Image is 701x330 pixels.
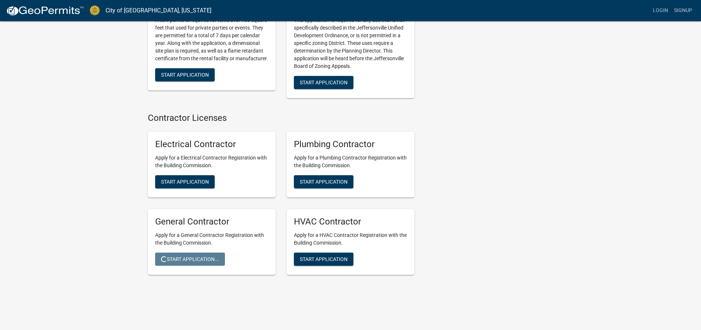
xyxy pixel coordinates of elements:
span: Start Application [300,179,348,185]
h5: Plumbing Contractor [294,139,407,150]
span: Start Application [300,256,348,262]
span: Start Application [300,79,348,85]
p: This application is required for any use that is not specifically described in the Jeffersonville... [294,16,407,70]
h5: General Contractor [155,216,268,227]
a: Login [650,4,671,18]
span: Start Application [161,72,209,77]
h5: Electrical Contractor [155,139,268,150]
button: Start Application [155,175,215,188]
p: Apply for a General Contractor Registration with the Building Commission. [155,231,268,247]
button: Start Application... [155,253,225,266]
p: A tent permit is required for tents over 100 square feet that used for private parties or events.... [155,16,268,62]
h5: HVAC Contractor [294,216,407,227]
p: Apply for a Electrical Contractor Registration with the Building Commission. [155,154,268,169]
img: City of Jeffersonville, Indiana [90,5,100,15]
h4: Contractor Licenses [148,113,414,123]
button: Start Application [155,68,215,81]
button: Start Application [294,253,353,266]
button: Start Application [294,76,353,89]
button: Start Application [294,175,353,188]
p: Apply for a Plumbing Contractor Registration with the Building Commission. [294,154,407,169]
p: Apply for a HVAC Contractor Registration with the Building Commission. [294,231,407,247]
span: Start Application... [161,256,219,262]
a: City of [GEOGRAPHIC_DATA], [US_STATE] [106,4,211,17]
a: Signup [671,4,695,18]
span: Start Application [161,179,209,185]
